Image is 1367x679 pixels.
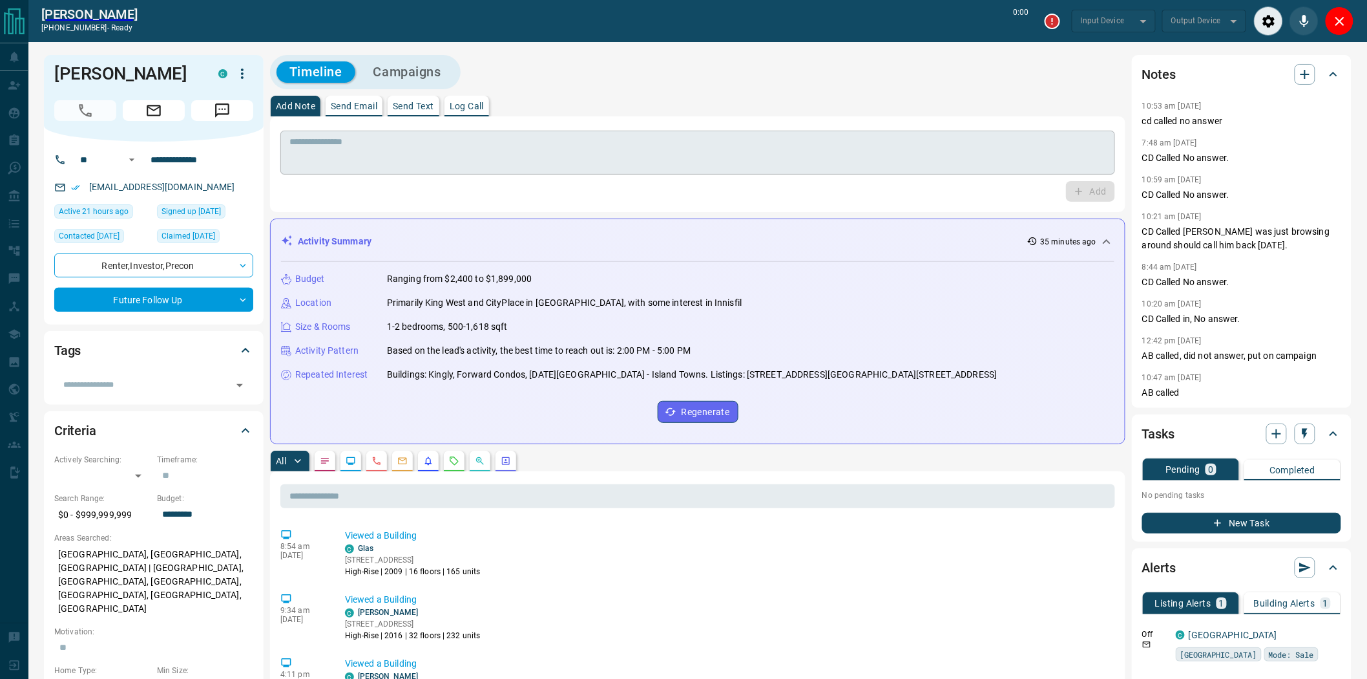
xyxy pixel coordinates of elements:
p: Motivation: [54,626,253,638]
button: Timeline [277,61,355,83]
h2: Alerts [1142,557,1176,578]
p: Areas Searched: [54,532,253,544]
p: Add Note [276,102,315,111]
svg: Listing Alerts [423,456,433,466]
p: 10:21 am [DATE] [1142,212,1202,221]
span: Mode: Sale [1269,648,1314,661]
div: Tags [54,335,253,366]
p: 10:53 am [DATE] [1142,102,1202,111]
p: 0 [1208,465,1213,474]
a: [EMAIL_ADDRESS][DOMAIN_NAME] [89,182,235,192]
div: Mute [1289,6,1319,36]
p: Building Alerts [1254,599,1315,608]
span: Email [123,100,185,121]
p: 1 [1323,599,1328,608]
h2: Criteria [54,420,96,441]
p: CD Called No answer. [1142,151,1341,165]
p: Off [1142,629,1168,640]
div: condos.ca [1176,630,1185,640]
div: Tue Aug 01 2023 [157,229,253,247]
p: 12:42 pm [DATE] [1142,336,1202,345]
a: [GEOGRAPHIC_DATA] [1189,630,1277,640]
p: Search Range: [54,493,151,504]
p: Send Email [331,102,377,111]
p: 8:54 am [280,542,326,551]
svg: Notes [320,456,330,466]
p: [GEOGRAPHIC_DATA], [GEOGRAPHIC_DATA], [GEOGRAPHIC_DATA] | [GEOGRAPHIC_DATA], [GEOGRAPHIC_DATA], [... [54,544,253,620]
a: [PERSON_NAME] [358,608,418,617]
p: Ranging from $2,400 to $1,899,000 [387,272,532,286]
span: Signed up [DATE] [162,205,221,218]
p: Viewed a Building [345,657,1110,671]
div: Alerts [1142,552,1341,583]
p: Completed [1269,466,1315,475]
svg: Opportunities [475,456,485,466]
svg: Calls [371,456,382,466]
p: High-Rise | 2016 | 32 floors | 232 units [345,630,481,641]
div: condos.ca [218,69,227,78]
p: Viewed a Building [345,593,1110,607]
p: Listing Alerts [1155,599,1211,608]
p: Send Text [393,102,434,111]
div: Future Follow Up [54,288,253,312]
p: CD Called [PERSON_NAME] was just browsing around should call him back [DATE]. [1142,225,1341,252]
p: 9:34 am [280,606,326,615]
p: AB called [1142,386,1341,400]
p: [DATE] [280,615,326,624]
p: CD Called No answer. [1142,188,1341,202]
p: Actively Searching: [54,454,151,466]
svg: Email [1142,640,1151,649]
p: CD Called in, No answer. [1142,312,1341,326]
p: Log Call [450,102,484,111]
p: CD Called No answer. [1142,275,1341,289]
span: Message [191,100,253,121]
p: 10:59 am [DATE] [1142,175,1202,184]
p: AB called, did not answer, put on campaign [1142,349,1341,363]
span: ready [111,23,133,32]
p: Budget: [157,493,253,504]
svg: Emails [397,456,408,466]
span: Contacted [DATE] [59,230,120,242]
div: Renter , Investor , Precon [54,253,253,277]
p: 10:20 am [DATE] [1142,299,1202,308]
p: 35 minutes ago [1040,236,1096,248]
p: All [276,457,286,466]
svg: Agent Actions [501,456,511,466]
a: [PERSON_NAME] [41,6,138,22]
p: 1-2 bedrooms, 500-1,618 sqft [387,320,508,334]
p: 8:44 am [DATE] [1142,263,1197,272]
div: Criteria [54,415,253,446]
p: Activity Summary [298,235,371,248]
div: Tasks [1142,418,1341,449]
p: Primarily King West and CityPlace in [GEOGRAPHIC_DATA], with some interest in Innisfil [387,296,742,310]
span: Claimed [DATE] [162,230,215,242]
button: Open [231,376,249,394]
p: Repeated Interest [295,368,368,382]
p: Activity Pattern [295,344,359,358]
p: Home Type: [54,665,151,676]
p: Min Size: [157,665,253,676]
p: Buildings: Kingly, Forward Condos, [DATE][GEOGRAPHIC_DATA] - Island Towns. Listings: [STREET_ADDR... [387,368,997,382]
p: Budget [295,272,325,286]
h2: Tasks [1142,424,1174,444]
p: Location [295,296,331,310]
a: Glas [358,544,373,553]
p: [PHONE_NUMBER] - [41,22,138,34]
svg: Requests [449,456,459,466]
p: Timeframe: [157,454,253,466]
div: Thu Aug 14 2025 [54,204,151,222]
div: condos.ca [345,609,354,618]
p: Viewed a Building [345,529,1110,543]
p: $0 - $999,999,999 [54,504,151,526]
svg: Lead Browsing Activity [346,456,356,466]
div: Thu Jul 03 2025 [54,229,151,247]
p: 10:47 am [DATE] [1142,373,1202,382]
div: Close [1325,6,1354,36]
div: Activity Summary35 minutes ago [281,230,1114,253]
span: [GEOGRAPHIC_DATA] [1180,648,1257,661]
p: 4:11 pm [280,670,326,679]
button: Open [124,152,140,167]
p: [DATE] [280,551,326,560]
div: condos.ca [345,544,354,554]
